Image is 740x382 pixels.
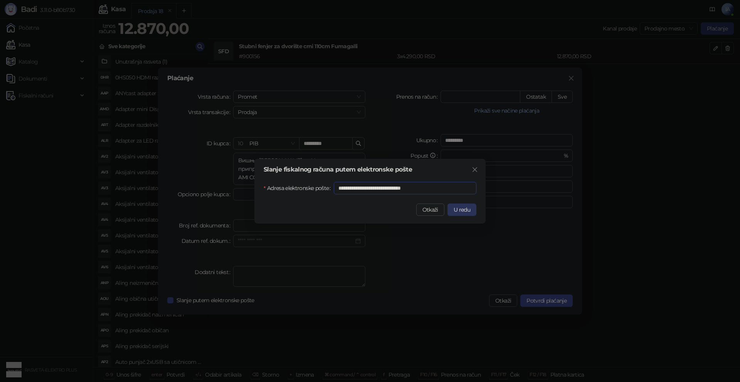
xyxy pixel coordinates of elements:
[264,167,476,173] div: Slanje fiskalnog računa putem elektronske pošte
[469,167,481,173] span: Zatvori
[469,163,481,176] button: Close
[447,204,476,216] button: U redu
[264,182,334,194] label: Adresa elektronske pošte
[416,204,444,216] button: Otkaži
[334,182,476,194] input: Adresa elektronske pošte
[422,206,438,213] span: Otkaži
[454,206,470,213] span: U redu
[472,167,478,173] span: close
